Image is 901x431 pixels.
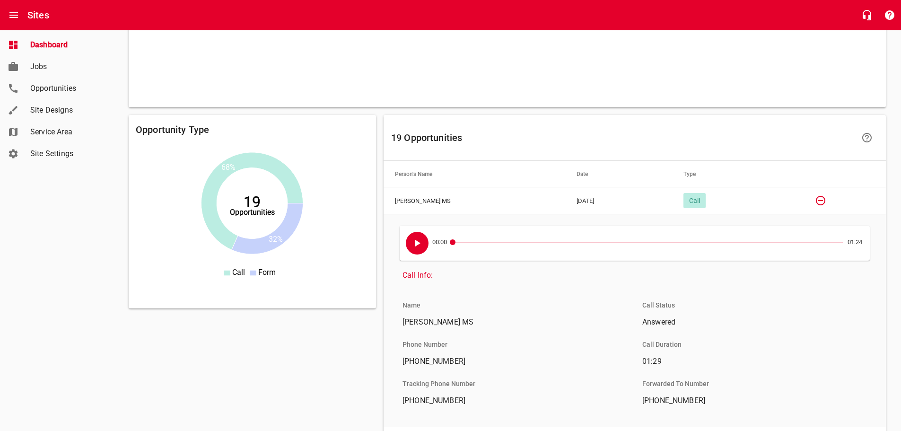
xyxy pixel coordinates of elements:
[402,395,620,406] span: [PHONE_NUMBER]
[244,193,261,211] text: 19
[2,4,25,26] button: Open drawer
[635,333,689,356] li: Call Duration
[432,228,452,258] span: 00:00
[565,161,673,187] th: Date
[30,61,102,72] span: Jobs
[402,356,620,367] span: [PHONE_NUMBER]
[30,148,102,159] span: Site Settings
[683,193,706,208] div: Call
[30,39,102,51] span: Dashboard
[395,333,455,356] li: Phone Number
[672,161,797,187] th: Type
[232,268,245,277] span: Call
[683,197,706,204] span: Call
[635,372,717,395] li: Forwarded To Number
[642,395,859,406] span: [PHONE_NUMBER]
[30,126,102,138] span: Service Area
[136,122,369,137] h6: Opportunity Type
[30,83,102,94] span: Opportunities
[635,294,682,317] li: Call Status
[878,4,901,26] button: Support Portal
[402,270,859,281] span: Call Info:
[856,126,878,149] a: Learn more about your Opportunities
[402,317,620,328] span: [PERSON_NAME] MS
[856,4,878,26] button: Live Chat
[642,317,859,328] span: Answered
[395,372,483,395] li: Tracking Phone Number
[258,268,276,277] span: Form
[642,356,859,367] span: 01:29
[565,187,673,214] td: [DATE]
[269,235,283,244] text: 32%
[27,8,49,23] h6: Sites
[384,187,565,214] td: [PERSON_NAME] MS
[848,228,867,256] span: 01:24
[384,161,565,187] th: Person's Name
[391,130,854,145] h6: 19 Opportunities
[395,294,428,317] li: Name
[30,105,102,116] span: Site Designs
[222,162,236,171] text: 68%
[230,208,275,217] text: Opportunities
